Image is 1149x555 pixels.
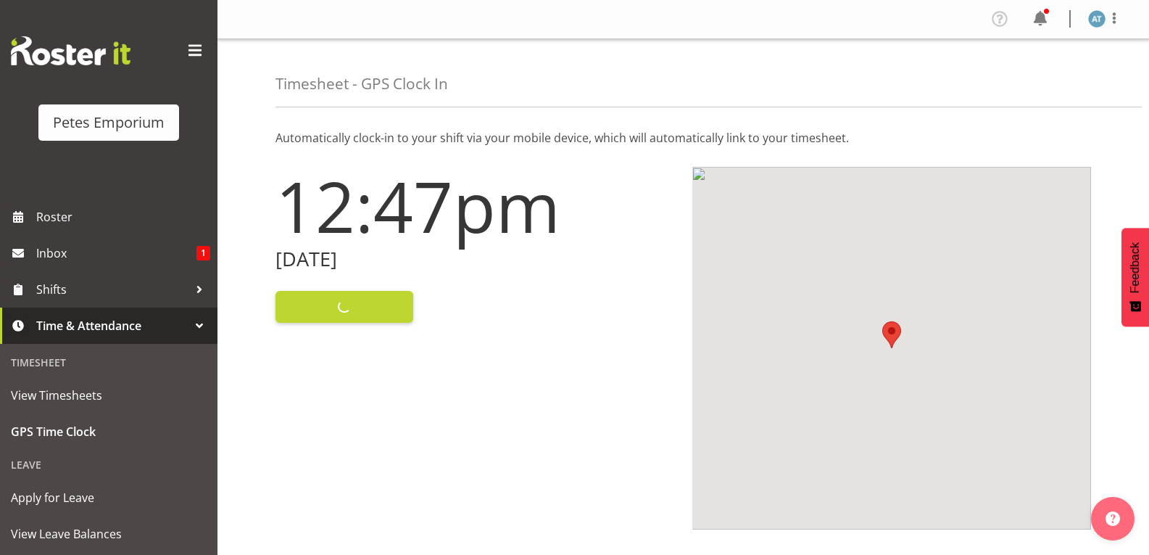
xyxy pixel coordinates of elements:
span: 1 [196,246,210,260]
span: Time & Attendance [36,315,188,337]
span: Roster [36,206,210,228]
h4: Timesheet - GPS Clock In [275,75,448,92]
a: View Timesheets [4,377,214,414]
img: Rosterit website logo [11,36,130,65]
span: Apply for Leave [11,487,207,509]
span: Feedback [1129,242,1142,293]
span: Inbox [36,242,196,264]
h1: 12:47pm [275,167,675,245]
a: View Leave Balances [4,516,214,552]
a: Apply for Leave [4,480,214,516]
button: Feedback - Show survey [1121,228,1149,326]
h2: [DATE] [275,248,675,271]
div: Petes Emporium [53,112,165,133]
img: alex-micheal-taniwha5364.jpg [1088,10,1106,28]
span: GPS Time Clock [11,421,207,443]
span: Shifts [36,279,188,300]
div: Leave [4,450,214,480]
span: View Leave Balances [11,523,207,545]
p: Automatically clock-in to your shift via your mobile device, which will automatically link to you... [275,129,1091,147]
div: Timesheet [4,348,214,377]
img: help-xxl-2.png [1106,511,1120,526]
a: GPS Time Clock [4,414,214,450]
span: View Timesheets [11,385,207,406]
